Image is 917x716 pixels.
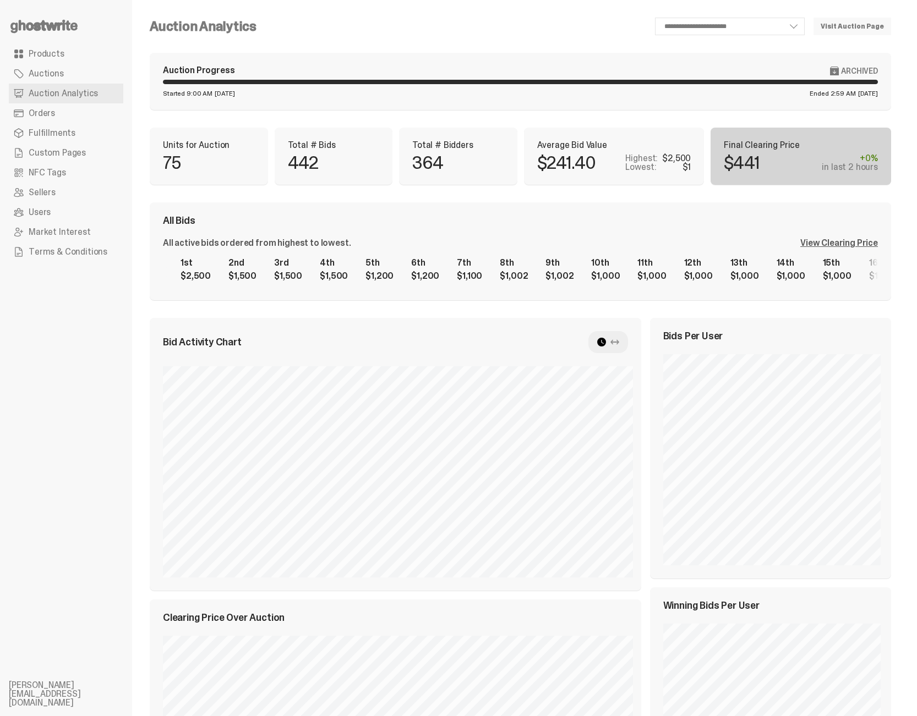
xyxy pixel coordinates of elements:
[411,272,439,280] div: $1,200
[800,239,878,247] div: View Clearing Price
[412,154,444,172] p: 364
[869,258,898,267] div: 16th
[274,272,302,280] div: $1,500
[29,148,86,157] span: Custom Pages
[591,258,620,267] div: 10th
[29,49,64,58] span: Products
[163,66,234,75] div: Auction Progress
[412,141,504,150] p: Total # Bidders
[163,337,242,347] span: Bid Activity Chart
[29,129,75,137] span: Fulfillments
[457,258,482,267] div: 7th
[777,272,805,280] div: $1,000
[625,163,656,172] p: Lowest:
[365,258,394,267] div: 5th
[9,242,123,262] a: Terms & Conditions
[822,154,878,163] div: +0%
[163,141,255,150] p: Units for Auction
[9,222,123,242] a: Market Interest
[181,272,211,280] div: $2,500
[814,18,891,35] a: Visit Auction Page
[228,258,256,267] div: 2nd
[457,272,482,280] div: $1,100
[9,681,141,707] li: [PERSON_NAME][EMAIL_ADDRESS][DOMAIN_NAME]
[228,272,256,280] div: $1,500
[320,258,348,267] div: 4th
[841,67,878,75] span: Archived
[858,90,878,97] span: [DATE]
[29,69,64,78] span: Auctions
[684,272,713,280] div: $1,000
[822,163,878,172] div: in last 2 hours
[9,84,123,103] a: Auction Analytics
[9,202,123,222] a: Users
[29,247,107,256] span: Terms & Conditions
[724,154,760,172] p: $441
[662,154,691,163] div: $2,500
[663,601,760,610] span: Winning Bids Per User
[163,154,181,172] p: 75
[29,168,66,177] span: NFC Tags
[537,154,596,172] p: $241.40
[730,272,759,280] div: $1,000
[500,258,528,267] div: 8th
[625,154,658,163] p: Highest:
[637,258,666,267] div: 11th
[163,239,351,247] div: All active bids ordered from highest to lowest.
[9,183,123,202] a: Sellers
[288,141,380,150] p: Total # Bids
[545,258,574,267] div: 9th
[150,20,256,33] h4: Auction Analytics
[163,90,212,97] span: Started 9:00 AM
[500,272,528,280] div: $1,002
[320,272,348,280] div: $1,500
[537,141,691,150] p: Average Bid Value
[163,613,285,623] span: Clearing Price Over Auction
[637,272,666,280] div: $1,000
[9,44,123,64] a: Products
[29,208,51,217] span: Users
[724,141,878,150] p: Final Clearing Price
[274,258,302,267] div: 3rd
[663,331,723,341] span: Bids Per User
[29,228,91,236] span: Market Interest
[288,154,319,172] p: 442
[365,272,394,280] div: $1,200
[9,64,123,84] a: Auctions
[215,90,234,97] span: [DATE]
[181,258,211,267] div: 1st
[683,163,691,172] div: $1
[869,272,898,280] div: $1,000
[9,163,123,183] a: NFC Tags
[9,103,123,123] a: Orders
[29,188,56,197] span: Sellers
[684,258,713,267] div: 12th
[591,272,620,280] div: $1,000
[163,216,195,225] span: All Bids
[777,258,805,267] div: 14th
[29,109,55,118] span: Orders
[810,90,855,97] span: Ended 2:59 AM
[29,89,98,98] span: Auction Analytics
[823,258,852,267] div: 15th
[411,258,439,267] div: 6th
[545,272,574,280] div: $1,002
[9,143,123,163] a: Custom Pages
[9,123,123,143] a: Fulfillments
[823,272,852,280] div: $1,000
[730,258,759,267] div: 13th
